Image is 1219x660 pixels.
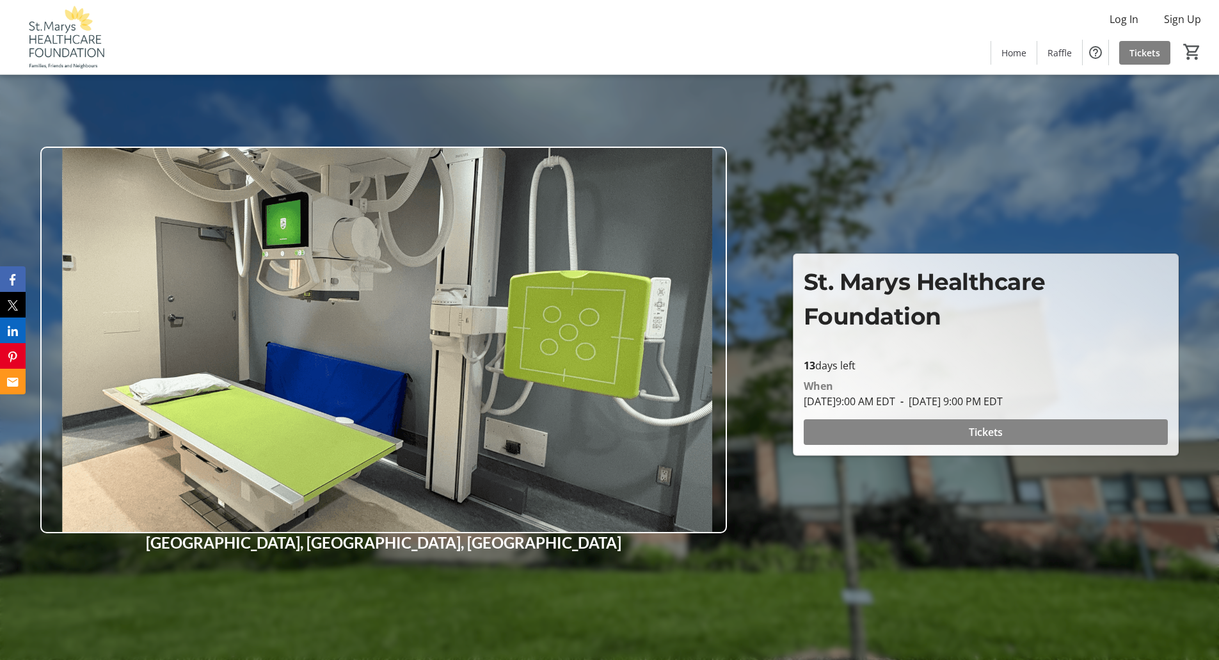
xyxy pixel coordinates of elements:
button: Tickets [804,419,1168,445]
span: - [895,394,909,408]
img: St. Marys Healthcare Foundation's Logo [8,5,122,69]
span: Tickets [969,424,1003,440]
img: Campaign CTA Media Photo [40,147,727,533]
span: Log In [1110,12,1138,27]
div: When [804,378,833,394]
span: Sign Up [1164,12,1201,27]
span: St. Marys Healthcare Foundation [804,268,1046,330]
span: [DATE] 9:00 PM EDT [895,394,1003,408]
button: Log In [1099,9,1149,29]
a: Raffle [1037,41,1082,65]
button: Sign Up [1154,9,1211,29]
span: 13 [804,358,815,373]
button: Cart [1181,40,1204,63]
a: Home [991,41,1037,65]
strong: [GEOGRAPHIC_DATA], [GEOGRAPHIC_DATA], [GEOGRAPHIC_DATA] [146,533,621,552]
span: [DATE] 9:00 AM EDT [804,394,895,408]
span: Home [1001,46,1026,60]
span: Tickets [1129,46,1160,60]
span: Raffle [1048,46,1072,60]
a: Tickets [1119,41,1170,65]
button: Help [1083,40,1108,65]
p: days left [804,358,1168,373]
